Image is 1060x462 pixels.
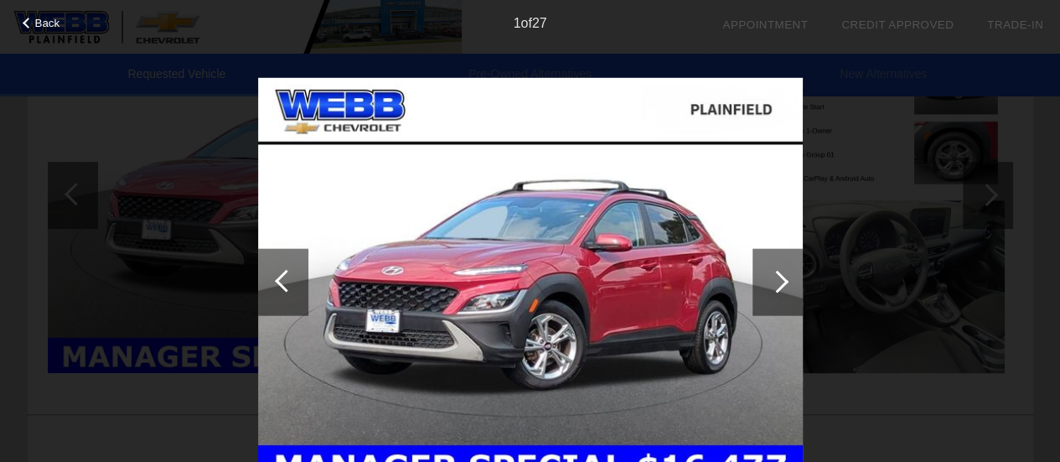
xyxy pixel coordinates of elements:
a: Credit Approved [841,18,954,31]
a: Trade-In [987,18,1043,31]
span: 27 [532,16,547,30]
a: Appointment [722,18,808,31]
span: 1 [513,16,520,30]
span: Back [35,17,60,29]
